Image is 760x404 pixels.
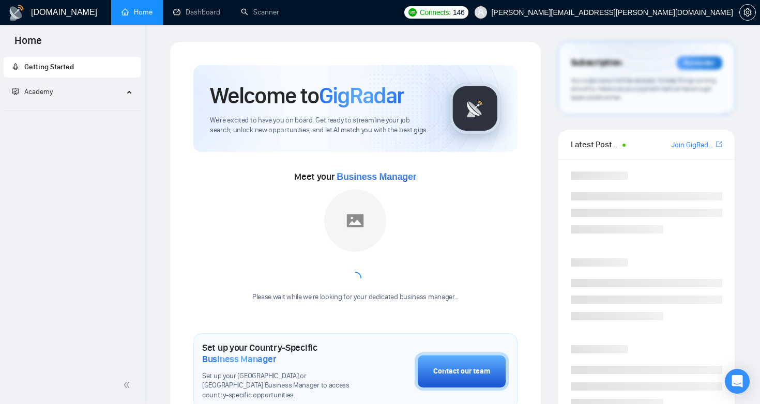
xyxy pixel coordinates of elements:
[210,82,404,110] h1: Welcome to
[408,8,417,17] img: upwork-logo.png
[202,371,363,401] span: Set up your [GEOGRAPHIC_DATA] or [GEOGRAPHIC_DATA] Business Manager to access country-specific op...
[12,87,53,96] span: Academy
[725,369,750,394] div: Open Intercom Messenger
[347,270,364,287] span: loading
[123,380,133,390] span: double-left
[121,8,153,17] a: homeHome
[319,82,404,110] span: GigRadar
[571,138,620,151] span: Latest Posts from the GigRadar Community
[477,9,484,16] span: user
[716,139,722,149] a: export
[571,54,622,72] span: Subscription
[453,7,464,18] span: 146
[739,8,756,17] a: setting
[677,56,722,70] div: Reminder
[4,57,141,77] li: Getting Started
[571,76,716,101] span: Your subscription will be renewed. To keep things running smoothly, make sure your payment method...
[324,190,386,252] img: placeholder.png
[8,5,25,21] img: logo
[24,63,74,71] span: Getting Started
[173,8,220,17] a: dashboardDashboard
[12,63,19,70] span: rocket
[4,106,141,113] li: Academy Homepage
[12,88,19,95] span: fund-projection-screen
[449,83,501,134] img: gigradar-logo.png
[24,87,53,96] span: Academy
[739,4,756,21] button: setting
[210,116,433,135] span: We're excited to have you on board. Get ready to streamline your job search, unlock new opportuni...
[6,33,50,55] span: Home
[433,366,490,377] div: Contact our team
[241,8,279,17] a: searchScanner
[716,140,722,148] span: export
[246,292,465,302] div: Please wait while we're looking for your dedicated business manager...
[337,172,416,182] span: Business Manager
[420,7,451,18] span: Connects:
[415,352,509,391] button: Contact our team
[202,353,276,365] span: Business Manager
[672,139,714,151] a: Join GigRadar Slack Community
[294,171,416,182] span: Meet your
[202,342,363,365] h1: Set up your Country-Specific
